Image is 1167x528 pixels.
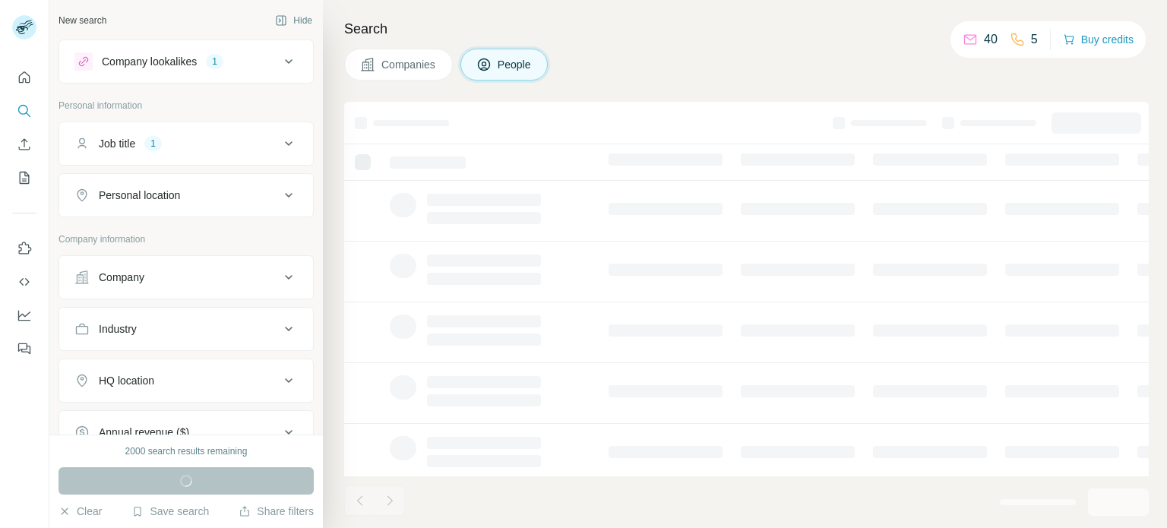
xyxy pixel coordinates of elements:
button: Company [59,259,313,296]
button: Hide [264,9,323,32]
div: Industry [99,321,137,337]
button: HQ location [59,362,313,399]
button: Enrich CSV [12,131,36,158]
button: Quick start [12,64,36,91]
button: Search [12,97,36,125]
span: Companies [381,57,437,72]
button: Use Surfe API [12,268,36,296]
div: Personal location [99,188,180,203]
button: Industry [59,311,313,347]
button: Company lookalikes1 [59,43,313,80]
button: Feedback [12,335,36,362]
button: Annual revenue ($) [59,414,313,451]
div: Company [99,270,144,285]
button: Dashboard [12,302,36,329]
div: 1 [144,137,162,150]
div: 2000 search results remaining [125,444,248,458]
p: 40 [984,30,998,49]
div: Job title [99,136,135,151]
p: Company information [59,232,314,246]
button: Job title1 [59,125,313,162]
span: People [498,57,533,72]
div: HQ location [99,373,154,388]
div: Annual revenue ($) [99,425,189,440]
div: Company lookalikes [102,54,197,69]
div: 1 [206,55,223,68]
button: Personal location [59,177,313,213]
button: Save search [131,504,209,519]
p: Personal information [59,99,314,112]
button: Share filters [239,504,314,519]
button: Buy credits [1063,29,1134,50]
p: 5 [1031,30,1038,49]
button: My lists [12,164,36,191]
button: Use Surfe on LinkedIn [12,235,36,262]
h4: Search [344,18,1149,40]
div: New search [59,14,106,27]
button: Clear [59,504,102,519]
